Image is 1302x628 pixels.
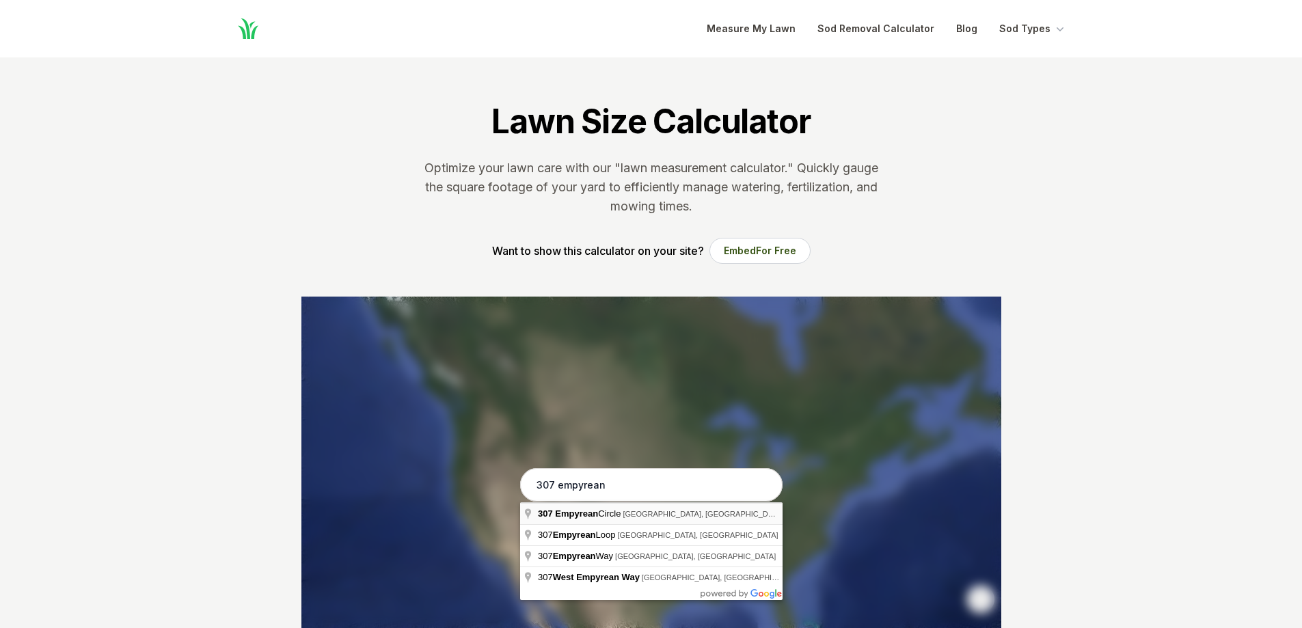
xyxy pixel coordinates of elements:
[538,551,615,561] span: 307 Way
[538,508,553,519] span: 307
[999,21,1067,37] button: Sod Types
[709,238,811,264] button: EmbedFor Free
[707,21,796,37] a: Measure My Lawn
[553,572,640,582] span: West Empyrean Way
[538,530,618,540] span: 307 Loop
[553,530,596,540] span: Empyrean
[553,551,596,561] span: Empyrean
[538,572,642,582] span: 307
[555,508,598,519] span: Empyrean
[817,21,934,37] a: Sod Removal Calculator
[520,468,783,502] input: Enter your address to get started
[491,101,810,142] h1: Lawn Size Calculator
[623,510,783,518] span: [GEOGRAPHIC_DATA], [GEOGRAPHIC_DATA]
[756,245,796,256] span: For Free
[538,508,623,519] span: Circle
[422,159,881,216] p: Optimize your lawn care with our "lawn measurement calculator." Quickly gauge the square footage ...
[956,21,977,37] a: Blog
[492,243,704,259] p: Want to show this calculator on your site?
[615,552,776,560] span: [GEOGRAPHIC_DATA], [GEOGRAPHIC_DATA]
[618,531,778,539] span: [GEOGRAPHIC_DATA], [GEOGRAPHIC_DATA]
[642,573,802,582] span: [GEOGRAPHIC_DATA], [GEOGRAPHIC_DATA]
